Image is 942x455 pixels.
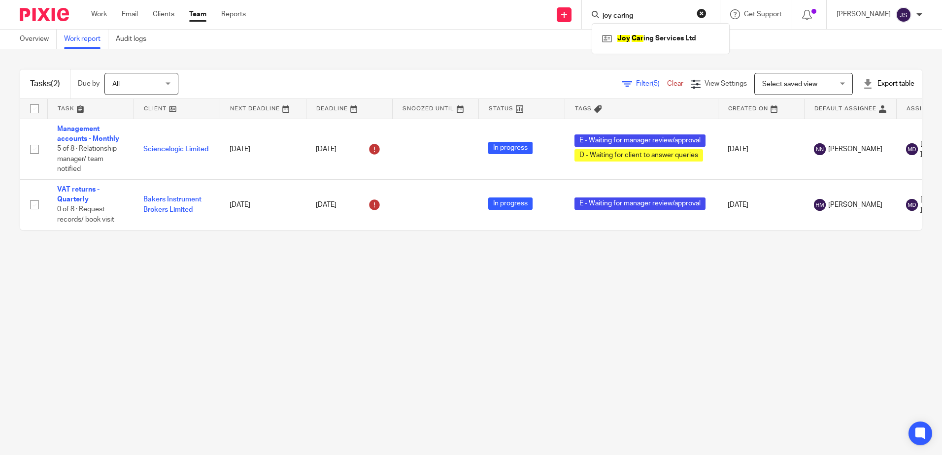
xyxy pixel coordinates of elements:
a: Clients [153,9,174,19]
a: VAT returns - Quarterly [57,186,100,203]
span: Select saved view [762,81,817,88]
a: Bakers Instrument Brokers Limited [143,196,202,213]
span: (5) [652,80,660,87]
img: svg%3E [906,143,918,155]
div: [DATE] [316,197,382,213]
span: Filter [636,80,667,87]
a: Work [91,9,107,19]
p: [PERSON_NAME] [837,9,891,19]
td: [DATE] [220,179,306,229]
a: Team [189,9,206,19]
h1: Tasks [30,79,60,89]
span: In progress [488,142,533,154]
img: Pixie [20,8,69,21]
div: Export table [863,79,914,89]
span: View Settings [705,80,747,87]
div: [DATE] [316,141,382,157]
span: All [112,81,120,88]
td: [DATE] [718,119,804,179]
a: Work report [64,30,108,49]
span: [PERSON_NAME] [828,144,882,154]
img: svg%3E [896,7,911,23]
span: D - Waiting for client to answer queries [574,149,703,162]
td: [DATE] [718,179,804,229]
span: E - Waiting for manager review/approval [574,134,706,147]
span: E - Waiting for manager review/approval [574,197,706,210]
input: Search [602,12,690,21]
span: Get Support [744,11,782,18]
a: Audit logs [116,30,154,49]
button: Clear [697,8,706,18]
a: Reports [221,9,246,19]
a: Management accounts - Monthly [57,126,119,142]
a: Email [122,9,138,19]
img: svg%3E [814,143,826,155]
span: 0 of 8 · Request records/ book visit [57,206,114,224]
span: 5 of 8 · Relationship manager/ team notified [57,145,117,172]
td: [DATE] [220,119,306,179]
span: (2) [51,80,60,88]
span: [PERSON_NAME] [828,200,882,210]
a: Sciencelogic Limited [143,146,208,153]
img: svg%3E [906,199,918,211]
a: Overview [20,30,57,49]
span: In progress [488,197,533,210]
span: Tags [575,106,592,111]
p: Due by [78,79,100,89]
img: svg%3E [814,199,826,211]
a: Clear [667,80,683,87]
